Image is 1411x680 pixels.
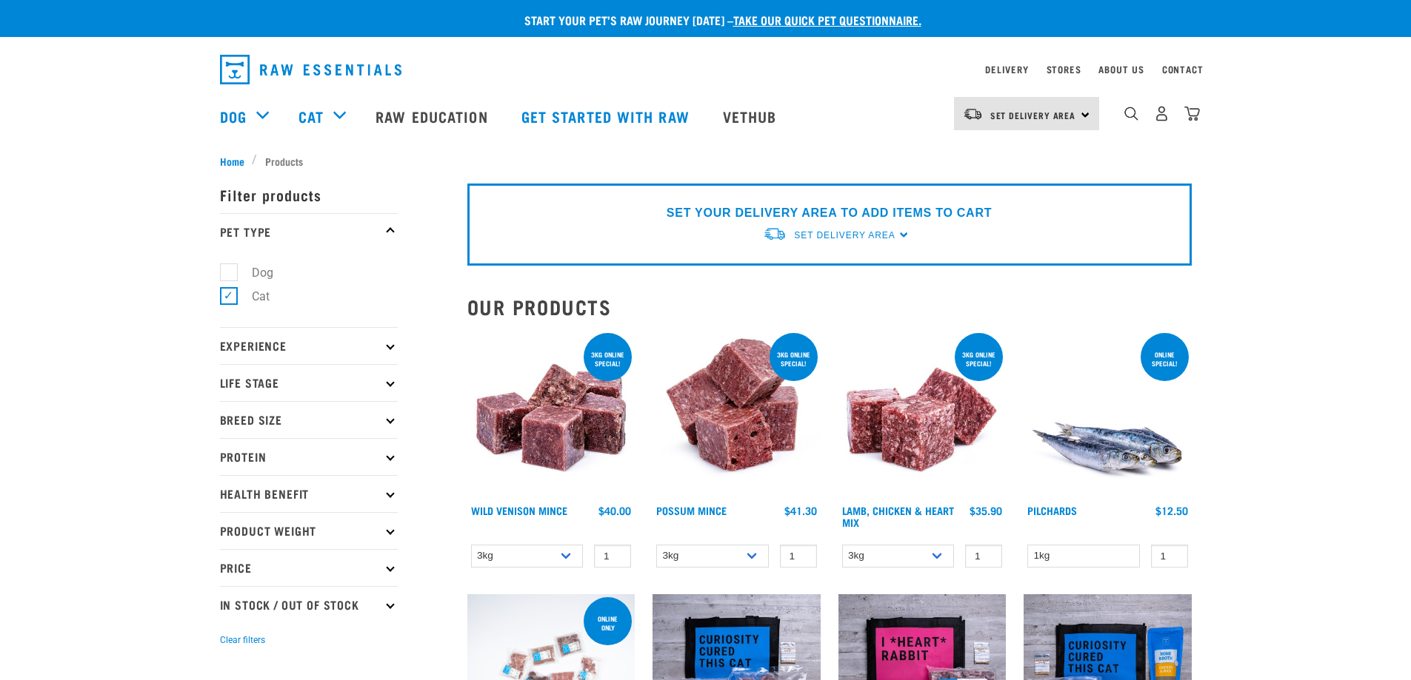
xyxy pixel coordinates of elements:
[220,512,398,549] p: Product Weight
[220,401,398,438] p: Breed Size
[220,213,398,250] p: Pet Type
[467,330,636,498] img: Pile Of Cubed Wild Venison Mince For Pets
[220,153,253,169] a: Home
[584,607,632,639] div: ONLINE ONLY
[208,49,1204,90] nav: dropdown navigation
[970,505,1002,516] div: $35.90
[842,508,954,525] a: Lamb, Chicken & Heart Mix
[220,586,398,623] p: In Stock / Out Of Stock
[653,330,821,498] img: 1102 Possum Mince 01
[1151,545,1188,568] input: 1
[784,505,817,516] div: $41.30
[220,475,398,512] p: Health Benefit
[1024,330,1192,498] img: Four Whole Pilchards
[507,87,708,146] a: Get started with Raw
[1098,67,1144,72] a: About Us
[990,112,1076,118] span: Set Delivery Area
[220,549,398,586] p: Price
[220,105,247,127] a: Dog
[298,105,324,127] a: Cat
[656,508,727,513] a: Possum Mince
[1184,106,1200,121] img: home-icon@2x.png
[1141,343,1189,374] div: ONLINE SPECIAL!
[1162,67,1204,72] a: Contact
[594,545,631,568] input: 1
[220,327,398,364] p: Experience
[955,343,1003,374] div: 3kg online special!
[220,153,1192,169] nav: breadcrumbs
[361,87,506,146] a: Raw Education
[838,330,1007,498] img: 1124 Lamb Chicken Heart Mix 01
[220,364,398,401] p: Life Stage
[228,263,279,282] label: Dog
[220,55,401,84] img: Raw Essentials Logo
[794,230,895,240] span: Set Delivery Area
[708,87,795,146] a: Vethub
[228,287,276,306] label: Cat
[963,107,983,121] img: van-moving.png
[1124,107,1138,121] img: home-icon-1@2x.png
[667,204,992,222] p: SET YOUR DELIVERY AREA TO ADD ITEMS TO CART
[1155,505,1188,516] div: $12.50
[770,343,818,374] div: 3kg online special!
[733,16,921,23] a: take our quick pet questionnaire.
[220,176,398,213] p: Filter products
[1047,67,1081,72] a: Stores
[1154,106,1170,121] img: user.png
[1027,508,1077,513] a: Pilchards
[780,545,817,568] input: 1
[471,508,567,513] a: Wild Venison Mince
[220,438,398,475] p: Protein
[220,153,244,169] span: Home
[763,226,787,242] img: van-moving.png
[965,545,1002,568] input: 1
[985,67,1028,72] a: Delivery
[467,295,1192,318] h2: Our Products
[584,343,632,374] div: 3kg online special!
[598,505,631,516] div: $40.00
[220,633,265,647] button: Clear filters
